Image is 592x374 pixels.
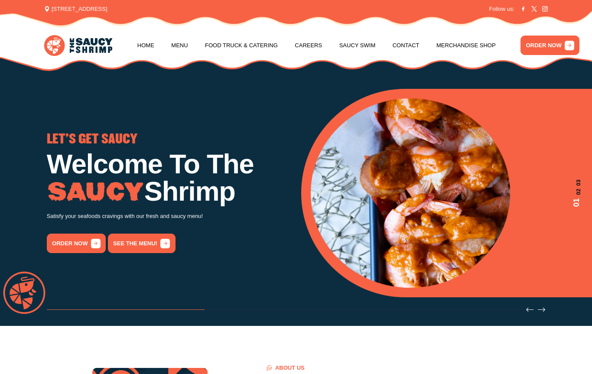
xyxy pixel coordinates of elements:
[489,5,515,13] span: Follow us:
[291,150,535,178] h1: Low Country Boil
[339,29,376,62] a: Saucy Swim
[47,211,291,221] p: Satisfy your seafoods cravings with our fresh and saucy menu!
[436,29,496,62] a: Merchandise Shop
[571,189,582,195] span: 02
[47,182,144,202] img: Image
[44,5,107,13] span: [STREET_ADDRESS]
[47,133,137,146] span: LET'S GET SAUCY
[291,206,350,226] a: order now
[526,306,533,313] button: Previous slide
[47,133,291,253] div: 1 / 3
[137,29,154,62] a: Home
[44,35,113,56] img: logo
[393,29,420,62] a: Contact
[205,29,278,62] a: Food Truck & Catering
[108,234,176,253] a: See the menu!
[267,365,305,371] span: About US
[571,198,582,207] span: 01
[311,98,583,288] div: 1 / 3
[311,98,510,288] img: Banner Image
[291,133,535,226] div: 2 / 3
[171,29,188,62] a: Menu
[295,29,322,62] a: Careers
[538,306,545,313] button: Next slide
[291,133,434,146] span: GO THE WHOLE NINE YARDS
[47,150,291,205] h1: Welcome To The Shrimp
[571,179,582,185] span: 03
[291,184,535,194] p: Try our famous Whole Nine Yards sauce! The recipe is our secret!
[47,234,106,253] a: order now
[520,36,580,55] a: ORDER NOW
